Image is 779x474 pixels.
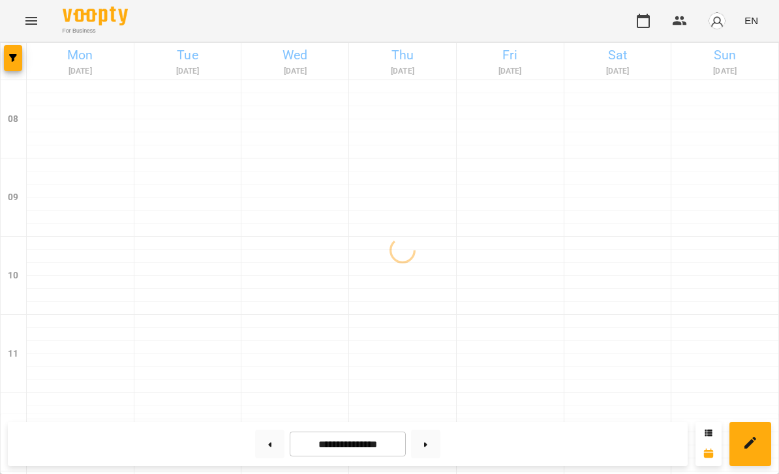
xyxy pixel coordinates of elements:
h6: 11 [8,347,18,361]
h6: [DATE] [566,65,669,78]
span: For Business [63,27,128,35]
h6: [DATE] [136,65,239,78]
img: avatar_s.png [708,12,726,30]
h6: [DATE] [351,65,454,78]
h6: Thu [351,45,454,65]
h6: Wed [243,45,346,65]
button: EN [739,8,763,33]
h6: Tue [136,45,239,65]
h6: [DATE] [29,65,132,78]
h6: Sun [673,45,776,65]
h6: Mon [29,45,132,65]
h6: 09 [8,190,18,205]
h6: [DATE] [459,65,562,78]
h6: 08 [8,112,18,126]
button: Menu [16,5,47,37]
h6: [DATE] [243,65,346,78]
img: Voopty Logo [63,7,128,25]
h6: 10 [8,269,18,283]
h6: [DATE] [673,65,776,78]
h6: Fri [459,45,562,65]
span: EN [744,14,758,27]
h6: Sat [566,45,669,65]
